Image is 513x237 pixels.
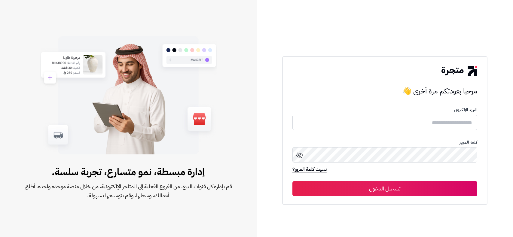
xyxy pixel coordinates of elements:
img: logo-2.png [441,66,477,76]
h3: مرحبا بعودتكم مرة أخرى 👋 [292,85,477,97]
p: البريد الإلكترونى [292,108,477,112]
p: كلمة المرور [292,140,477,145]
button: تسجيل الدخول [292,181,477,196]
span: إدارة مبسطة، نمو متسارع، تجربة سلسة. [19,165,237,179]
span: قم بإدارة كل قنوات البيع، من الفروع الفعلية إلى المتاجر الإلكترونية، من خلال منصة موحدة واحدة. أط... [19,182,237,200]
a: نسيت كلمة المرور؟ [292,166,327,174]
